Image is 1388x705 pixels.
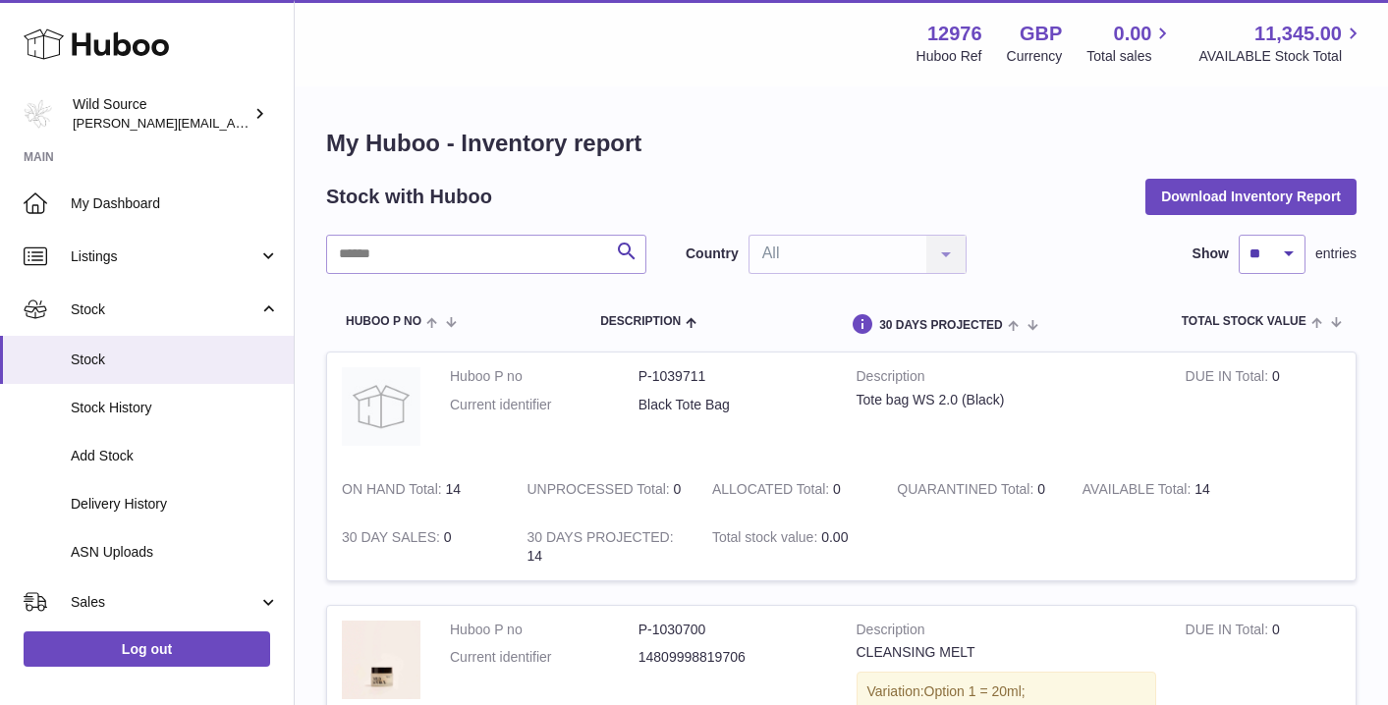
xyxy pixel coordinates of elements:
[879,319,1003,332] span: 30 DAYS PROJECTED
[686,244,739,263] label: Country
[71,593,258,612] span: Sales
[71,495,279,514] span: Delivery History
[73,95,250,133] div: Wild Source
[1186,368,1272,389] strong: DUE IN Total
[712,529,821,550] strong: Total stock value
[1083,481,1194,502] strong: AVAILABLE Total
[71,247,258,266] span: Listings
[450,367,638,386] dt: Huboo P no
[1020,21,1062,47] strong: GBP
[24,631,270,667] a: Log out
[1254,21,1342,47] span: 11,345.00
[450,396,638,414] dt: Current identifier
[71,399,279,417] span: Stock History
[638,396,827,414] dd: Black Tote Bag
[342,367,420,446] img: product image
[712,481,833,502] strong: ALLOCATED Total
[73,115,394,131] span: [PERSON_NAME][EMAIL_ADDRESS][DOMAIN_NAME]
[857,621,1156,644] strong: Description
[71,351,279,369] span: Stock
[327,514,512,580] td: 0
[638,648,827,667] dd: 14809998819706
[527,529,673,550] strong: 30 DAYS PROJECTED
[326,184,492,210] h2: Stock with Huboo
[450,621,638,639] dt: Huboo P no
[71,194,279,213] span: My Dashboard
[71,543,279,562] span: ASN Uploads
[857,643,1156,662] div: CLEANSING MELT
[71,300,258,319] span: Stock
[1068,465,1252,514] td: 14
[857,367,1156,391] strong: Description
[342,481,446,502] strong: ON HAND Total
[1086,21,1174,66] a: 0.00 Total sales
[1007,47,1063,66] div: Currency
[512,465,696,514] td: 0
[1086,47,1174,66] span: Total sales
[897,481,1037,502] strong: QUARANTINED Total
[342,529,444,550] strong: 30 DAY SALES
[327,465,512,514] td: 14
[1182,315,1306,328] span: Total stock value
[527,481,673,502] strong: UNPROCESSED Total
[1315,244,1357,263] span: entries
[638,621,827,639] dd: P-1030700
[1037,481,1045,497] span: 0
[697,465,882,514] td: 0
[450,648,638,667] dt: Current identifier
[24,99,53,129] img: kate@wildsource.co.uk
[326,128,1357,159] h1: My Huboo - Inventory report
[346,315,421,328] span: Huboo P no
[1198,47,1364,66] span: AVAILABLE Stock Total
[924,683,1026,699] span: Option 1 = 20ml;
[600,315,681,328] span: Description
[1198,21,1364,66] a: 11,345.00 AVAILABLE Stock Total
[1171,352,1356,465] td: 0
[916,47,982,66] div: Huboo Ref
[821,529,848,545] span: 0.00
[512,514,696,580] td: 14
[1193,244,1229,263] label: Show
[857,391,1156,409] div: Tote bag WS 2.0 (Black)
[638,367,827,386] dd: P-1039711
[1114,21,1152,47] span: 0.00
[71,447,279,465] span: Add Stock
[927,21,982,47] strong: 12976
[342,621,420,699] img: product image
[1186,622,1272,642] strong: DUE IN Total
[1145,179,1357,214] button: Download Inventory Report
